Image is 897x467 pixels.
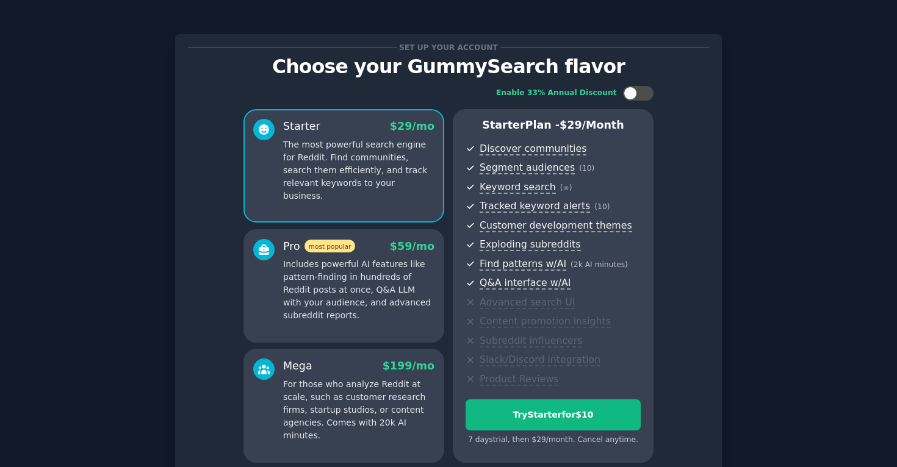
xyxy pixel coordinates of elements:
[480,200,590,213] span: Tracked keyword alerts
[383,360,434,372] span: $ 199 /mo
[283,138,434,202] p: The most powerful search engine for Reddit. Find communities, search them efficiently, and track ...
[560,119,624,131] span: $ 29 /month
[283,119,320,134] div: Starter
[480,238,580,251] span: Exploding subreddits
[390,120,434,132] span: $ 29 /mo
[480,181,556,194] span: Keyword search
[480,258,566,271] span: Find patterns w/AI
[466,408,640,421] div: Try Starter for $10
[594,202,610,211] span: ( 10 )
[390,240,434,252] span: $ 59 /mo
[397,41,500,54] span: Set up your account
[283,258,434,322] p: Includes powerful AI features like pattern-finding in hundreds of Reddit posts at once, Q&A LLM w...
[579,164,594,173] span: ( 10 )
[496,88,617,99] div: Enable 33% Annual Discount
[466,399,641,430] button: TryStarterfor$10
[283,378,434,442] p: For those who analyze Reddit at scale, such as customer research firms, startup studios, or conte...
[283,239,355,254] div: Pro
[560,184,572,192] span: ( ∞ )
[480,296,575,309] span: Advanced search UI
[571,260,628,269] span: ( 2k AI minutes )
[480,143,586,155] span: Discover communities
[283,358,312,374] div: Mega
[480,354,600,366] span: Slack/Discord integration
[480,162,575,174] span: Segment audiences
[480,219,632,232] span: Customer development themes
[480,373,558,386] span: Product Reviews
[480,315,611,328] span: Content promotion insights
[188,56,709,77] p: Choose your GummySearch flavor
[304,240,356,252] span: most popular
[480,335,582,348] span: Subreddit influencers
[466,435,641,446] div: 7 days trial, then $ 29 /month . Cancel anytime.
[466,118,641,133] p: Starter Plan -
[480,277,571,290] span: Q&A interface w/AI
